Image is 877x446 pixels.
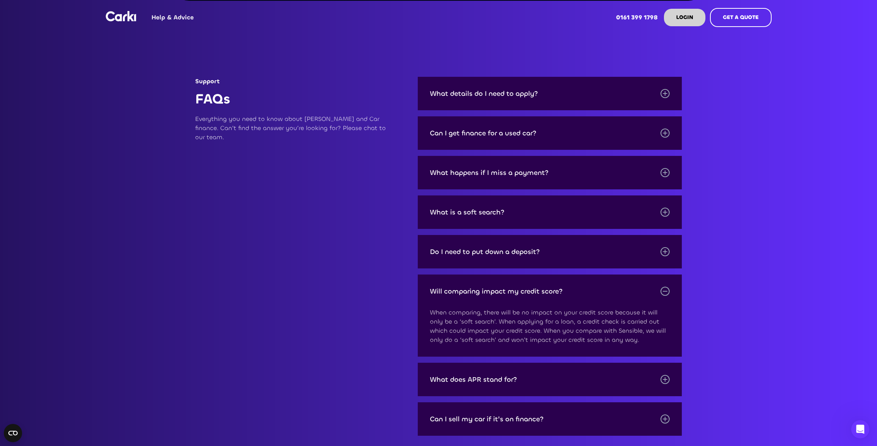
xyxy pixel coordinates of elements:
[851,420,869,438] iframe: Intercom live chat
[430,376,517,383] div: What does APR stand for?
[616,13,658,21] strong: 0161 399 1798
[610,3,664,32] a: 0161 399 1798
[710,8,772,27] a: GET A QUOTE
[430,415,544,423] div: Can I sell my car if it's on finance?
[430,308,670,344] div: When comparing, there will be no impact on your credit score because it will only be a ‘soft sear...
[195,114,393,142] div: Everything you need to know about [PERSON_NAME] and Car finance. Can’t find the answer you’re loo...
[106,11,136,21] img: Logo
[195,90,393,108] h2: FAQs
[664,9,705,26] a: LOGIN
[430,129,536,137] div: Can I get finance for a used car?
[723,14,759,21] strong: GET A QUOTE
[430,248,540,256] div: Do I need to put down a deposit?
[430,287,563,295] div: Will comparing impact my credit score?
[430,90,538,97] div: What details do I need to apply?
[430,169,549,176] div: What happens if I miss a payment?
[195,77,393,86] div: Support
[430,208,505,216] div: What is a soft search?
[145,3,200,32] a: Help & Advice
[676,14,693,21] strong: LOGIN
[4,424,22,442] button: Open CMP widget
